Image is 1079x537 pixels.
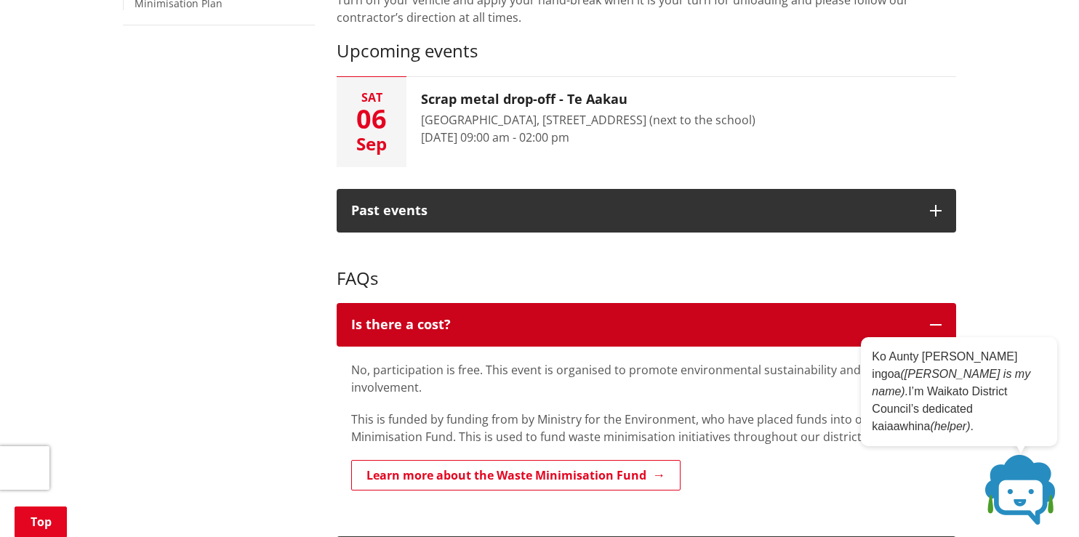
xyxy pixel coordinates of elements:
[337,189,956,233] button: Past events
[15,506,67,537] a: Top
[337,106,406,132] div: 06
[337,247,956,289] h3: FAQs
[337,92,406,103] div: Sat
[337,135,406,153] div: Sep
[337,303,956,347] button: Is there a cost?
[351,361,942,396] p: No, participation is free. This event is organised to promote environmental sustainability and co...
[351,318,915,332] div: Is there a cost?
[351,460,681,490] a: Learn more about the Waste Minimisation Fund
[872,368,1030,397] em: ([PERSON_NAME] is my name).
[421,111,755,129] div: [GEOGRAPHIC_DATA], [STREET_ADDRESS] (next to the school)
[421,129,569,145] time: [DATE] 09:00 am - 02:00 pm
[421,92,755,108] h3: Scrap metal drop-off - Te Aakau
[351,411,942,445] p: This is funded by funding from by Ministry for the Environment, who have placed funds into our Wa...
[930,420,970,432] em: (helper)
[872,348,1046,435] p: Ko Aunty [PERSON_NAME] ingoa I’m Waikato District Council’s dedicated kaiaawhina .
[337,41,956,62] h3: Upcoming events
[351,203,915,218] div: Past events
[337,77,956,167] button: Sat 06 Sep Scrap metal drop-off - Te Aakau [GEOGRAPHIC_DATA], [STREET_ADDRESS] (next to the schoo...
